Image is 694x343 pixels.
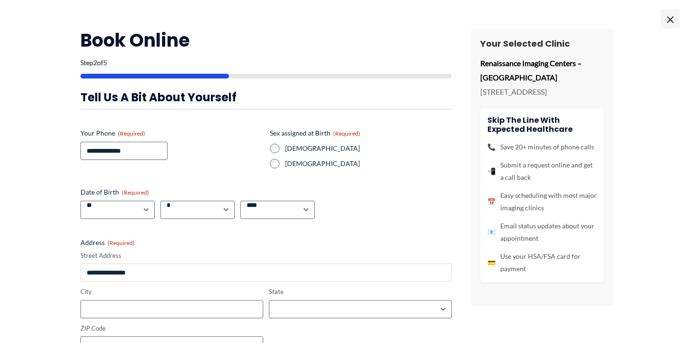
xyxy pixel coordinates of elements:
p: Step of [80,59,452,66]
li: Easy scheduling with most major imaging clinics [487,189,597,214]
label: [DEMOGRAPHIC_DATA] [285,144,452,153]
span: 2 [93,59,97,67]
span: (Required) [333,130,360,137]
legend: Address [80,238,135,247]
h3: Tell us a bit about yourself [80,90,452,105]
legend: Date of Birth [80,187,149,197]
span: (Required) [108,239,135,246]
span: 📧 [487,226,496,238]
span: 📞 [487,141,496,153]
span: 📅 [487,196,496,208]
li: Submit a request online and get a call back [487,159,597,184]
span: (Required) [118,130,145,137]
span: × [661,10,680,29]
span: 📲 [487,165,496,177]
span: 5 [103,59,107,67]
label: State [269,287,452,296]
label: [DEMOGRAPHIC_DATA] [285,159,452,168]
li: Email status updates about your appointment [487,220,597,245]
li: Use your HSA/FSA card for payment [487,250,597,275]
p: [STREET_ADDRESS] [480,85,604,99]
label: Your Phone [80,128,262,138]
h2: Book Online [80,29,452,52]
span: (Required) [122,189,149,196]
span: 💳 [487,256,496,269]
label: ZIP Code [80,324,263,333]
label: Street Address [80,251,452,260]
h4: Skip the line with Expected Healthcare [487,116,597,134]
li: Save 20+ minutes of phone calls [487,141,597,153]
h3: Your Selected Clinic [480,38,604,49]
label: City [80,287,263,296]
legend: Sex assigned at Birth [270,128,360,138]
p: Renaissance Imaging Centers – [GEOGRAPHIC_DATA] [480,56,604,84]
